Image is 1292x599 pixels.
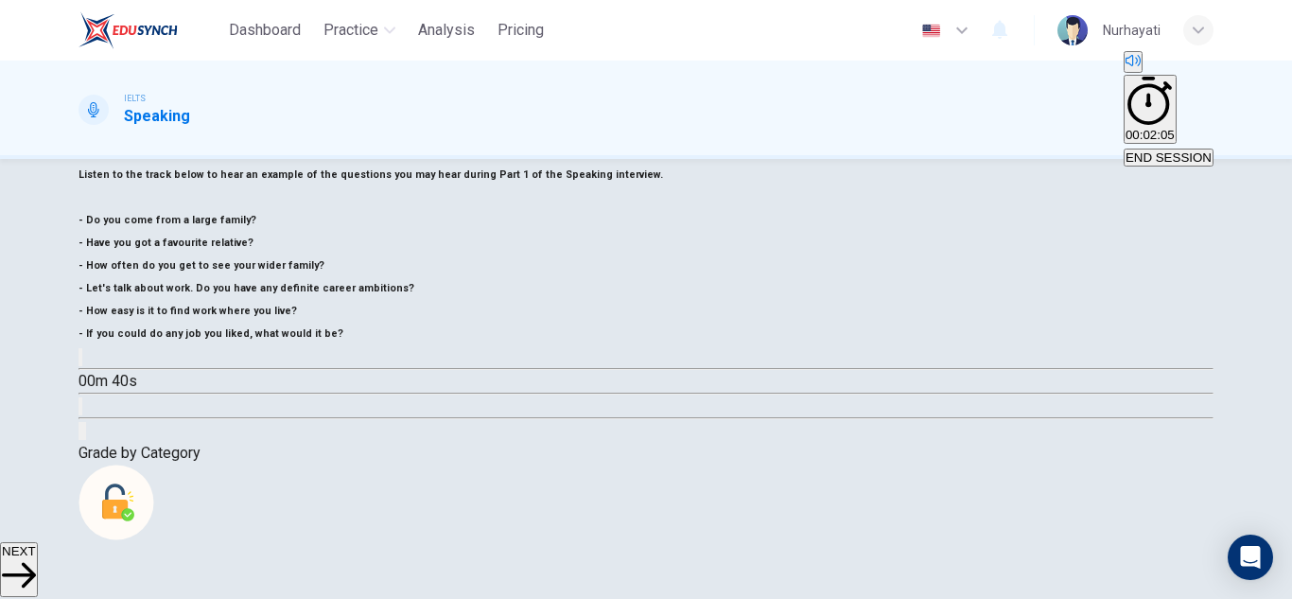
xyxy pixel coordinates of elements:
[79,164,1213,345] h6: Listen to the track below to hear an example of the questions you may hear during Part 1 of the S...
[1126,150,1212,165] span: END SESSION
[1124,149,1213,167] button: END SESSION
[1126,128,1175,142] span: 00:02:05
[1124,51,1213,75] div: Mute
[124,105,190,128] h1: Speaking
[316,13,403,47] button: Practice
[490,13,551,47] button: Pricing
[79,397,82,415] button: Click to see the audio transcription
[323,19,378,42] span: Practice
[919,24,943,38] img: en
[229,19,301,42] span: Dashboard
[79,372,137,390] span: 00m 40s
[1103,19,1161,42] div: Nurhayati
[79,11,221,49] a: EduSynch logo
[418,19,475,42] span: Analysis
[498,19,544,42] span: Pricing
[1124,75,1213,147] div: Hide
[1228,535,1273,580] div: Open Intercom Messenger
[1124,75,1177,145] button: 00:02:05
[1057,15,1088,45] img: Profile picture
[79,11,178,49] img: EduSynch logo
[410,13,482,47] button: Analysis
[124,92,146,105] span: IELTS
[2,544,36,558] span: NEXT
[221,13,308,47] button: Dashboard
[79,442,1213,465] p: Grade by Category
